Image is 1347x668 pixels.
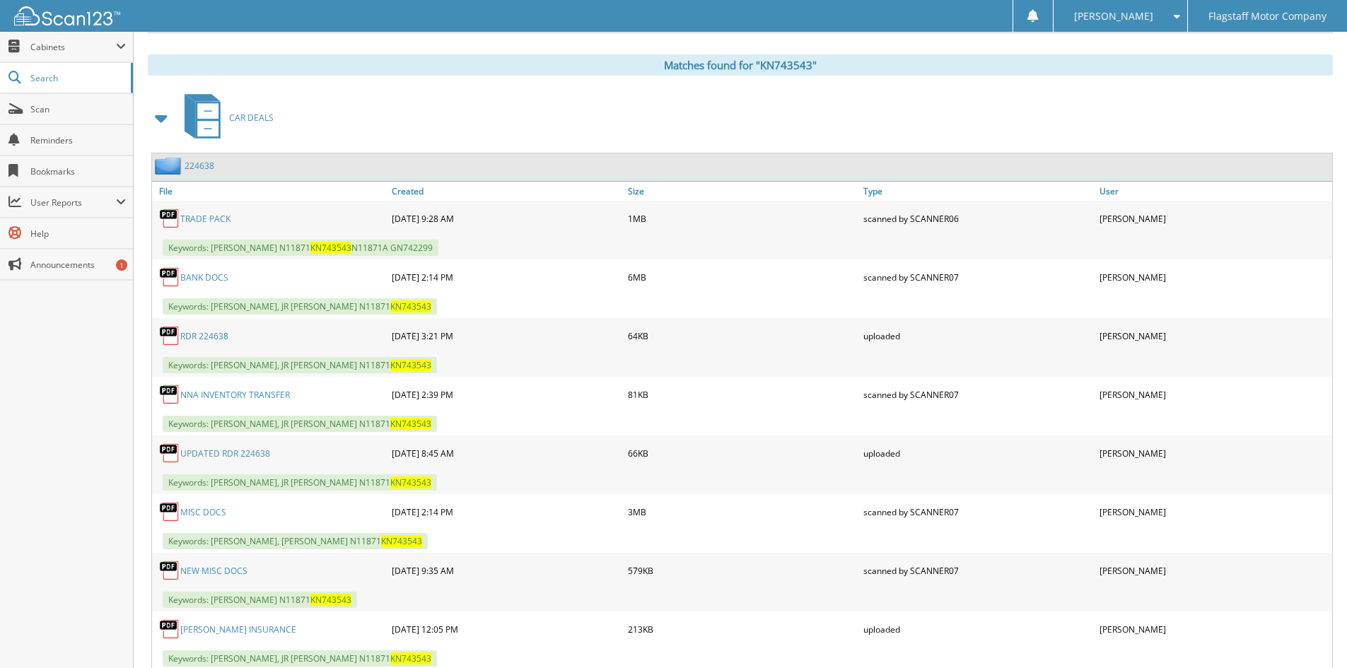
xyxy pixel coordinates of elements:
span: Cabinets [30,41,116,53]
a: RDR 224638 [180,330,228,342]
div: [DATE] 2:14 PM [388,498,624,526]
a: MISC DOCS [180,506,226,518]
span: Help [30,228,126,240]
span: Keywords: [PERSON_NAME], JR [PERSON_NAME] N11871 [163,298,437,315]
span: Keywords: [PERSON_NAME], [PERSON_NAME] N11871 [163,533,428,549]
div: Matches found for "KN743543" [148,54,1333,76]
span: Scan [30,103,126,115]
a: File [152,182,388,201]
div: 3MB [624,498,861,526]
div: [DATE] 9:35 AM [388,556,624,585]
div: [PERSON_NAME] [1096,322,1332,350]
div: uploaded [860,322,1096,350]
a: [PERSON_NAME] INSURANCE [180,623,296,635]
div: 81KB [624,380,861,409]
img: PDF.png [159,266,180,288]
img: scan123-logo-white.svg [14,6,120,25]
div: scanned by SCANNER06 [860,204,1096,233]
div: scanned by SCANNER07 [860,556,1096,585]
span: Keywords: [PERSON_NAME], JR [PERSON_NAME] N11871 [163,416,437,432]
div: [DATE] 2:39 PM [388,380,624,409]
img: PDF.png [159,208,180,229]
div: [DATE] 9:28 AM [388,204,624,233]
img: PDF.png [159,325,180,346]
div: 213KB [624,615,861,643]
span: KN743543 [381,535,422,547]
iframe: Chat Widget [1276,600,1347,668]
a: CAR DEALS [176,90,274,146]
a: Created [388,182,624,201]
div: uploaded [860,615,1096,643]
span: KN743543 [310,594,351,606]
span: KN743543 [390,359,431,371]
div: 1MB [624,204,861,233]
span: Announcements [30,259,126,271]
div: scanned by SCANNER07 [860,498,1096,526]
a: Size [624,182,861,201]
div: [PERSON_NAME] [1096,439,1332,467]
div: scanned by SCANNER07 [860,263,1096,291]
span: KN743543 [390,476,431,488]
img: PDF.png [159,619,180,640]
div: [PERSON_NAME] [1096,615,1332,643]
span: Keywords: [PERSON_NAME] N11871 [163,592,357,608]
a: UPDATED RDR 224638 [180,447,270,459]
span: Keywords: [PERSON_NAME], JR [PERSON_NAME] N11871 [163,357,437,373]
span: CAR DEALS [229,112,274,124]
div: scanned by SCANNER07 [860,380,1096,409]
div: uploaded [860,439,1096,467]
img: PDF.png [159,560,180,581]
div: [DATE] 2:14 PM [388,263,624,291]
span: KN743543 [390,418,431,430]
div: 64KB [624,322,861,350]
div: [DATE] 12:05 PM [388,615,624,643]
span: Keywords: [PERSON_NAME], JR [PERSON_NAME] N11871 [163,650,437,667]
span: User Reports [30,197,116,209]
span: KN743543 [390,652,431,664]
div: [PERSON_NAME] [1096,380,1332,409]
div: 579KB [624,556,861,585]
span: Flagstaff Motor Company [1208,12,1326,20]
a: NNA INVENTORY TRANSFER [180,389,290,401]
a: BANK DOCS [180,271,228,283]
span: Reminders [30,134,126,146]
div: 66KB [624,439,861,467]
div: [PERSON_NAME] [1096,556,1332,585]
img: folder2.png [155,157,185,175]
span: Keywords: [PERSON_NAME] N11871 N11871A GN742299 [163,240,438,256]
span: KN743543 [390,300,431,312]
a: TRADE PACK [180,213,231,225]
img: PDF.png [159,501,180,522]
a: User [1096,182,1332,201]
div: [PERSON_NAME] [1096,498,1332,526]
div: [PERSON_NAME] [1096,263,1332,291]
div: 6MB [624,263,861,291]
a: 224638 [185,160,214,172]
a: NEW MISC DOCS [180,565,247,577]
img: PDF.png [159,443,180,464]
div: [PERSON_NAME] [1096,204,1332,233]
span: Search [30,72,124,84]
div: [DATE] 8:45 AM [388,439,624,467]
div: [DATE] 3:21 PM [388,322,624,350]
div: 1 [116,259,127,271]
span: KN743543 [310,242,351,254]
span: Bookmarks [30,165,126,177]
a: Type [860,182,1096,201]
span: Keywords: [PERSON_NAME], JR [PERSON_NAME] N11871 [163,474,437,491]
span: [PERSON_NAME] [1074,12,1153,20]
img: PDF.png [159,384,180,405]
